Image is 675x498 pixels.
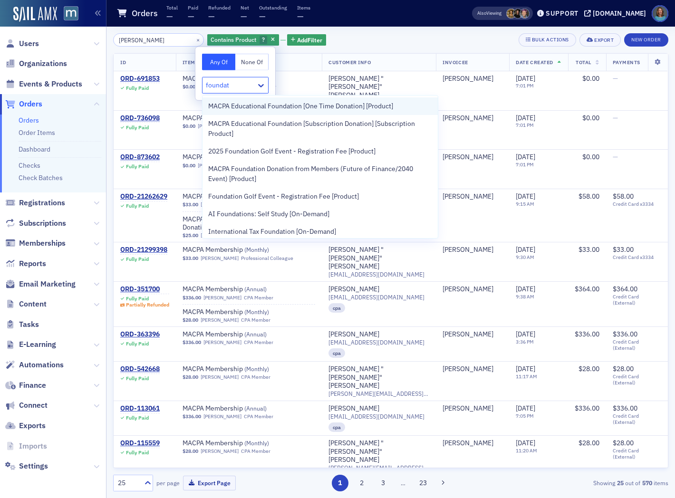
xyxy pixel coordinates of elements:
span: — [166,11,173,22]
span: $28.00 [183,374,198,380]
time: 9:30 AM [516,254,534,260]
time: 11:20 AM [516,447,537,454]
span: Invoicee [443,59,468,66]
span: [EMAIL_ADDRESS][DOMAIN_NAME] [328,294,424,301]
a: [PERSON_NAME] [443,404,493,413]
span: Lauren McDonough [513,9,523,19]
span: [DATE] [516,192,535,201]
div: Showing out of items [490,479,668,487]
span: Finance [19,380,46,391]
time: 7:01 PM [516,82,534,89]
span: Customer Info [328,59,371,66]
span: Credit Card (External) [613,294,661,306]
button: 23 [415,475,432,491]
span: $0.00 [582,74,599,83]
span: $28.00 [579,364,599,373]
div: [PERSON_NAME] [443,75,493,83]
time: 11:17 AM [516,373,537,380]
div: CPA Member [241,374,270,380]
span: [DATE] [516,404,535,412]
a: Settings [5,461,48,471]
span: Deborah Santoni [443,404,502,413]
a: MACPA Membership (Annual) [183,75,302,83]
img: SailAMX [13,7,57,22]
a: ORD-115559 [120,439,160,448]
span: $336.00 [575,330,599,338]
a: Order Items [19,128,55,137]
a: [PERSON_NAME] [443,114,493,123]
span: $336.00 [613,404,637,412]
span: ( Monthly ) [244,308,269,316]
span: ( Monthly ) [244,439,269,447]
div: 25 [118,478,139,488]
a: Reports [5,259,46,269]
span: — [241,11,247,22]
span: Credit Card (External) [613,339,661,351]
button: × [194,35,202,44]
a: MACPA Membership (Monthly) [183,365,302,373]
a: MACPA Membership (Annual) [183,153,302,162]
a: [PERSON_NAME] [201,201,239,208]
span: [DATE] [516,330,535,338]
a: E-Learning [5,339,56,350]
a: Checks [19,161,40,170]
div: [PERSON_NAME] [328,404,379,413]
span: MACPA Educational Foundation [Subscription Donation] [Subscription Product] [208,119,432,139]
span: MACPA Membership [183,75,302,83]
span: [DATE] [516,439,535,447]
button: AddFilter [287,34,326,46]
span: $0.00 [582,114,599,122]
span: MACPA Membership [183,404,302,413]
span: MACPA Membership [183,285,302,294]
div: ORD-21262629 [120,192,167,201]
span: — [208,11,215,22]
span: Robin Brooks [443,330,502,339]
a: MACPA Membership (Monthly) [183,192,302,201]
div: Fully Paid [126,163,149,170]
span: AI Foundations: Self Study [On-Demand] [208,209,329,219]
span: MACPA Membership [183,246,302,254]
span: — [613,74,618,83]
div: [PERSON_NAME] "[PERSON_NAME]" [PERSON_NAME] [328,75,429,100]
span: $0.00 [183,123,195,129]
button: Export [579,33,621,47]
label: per page [156,479,180,487]
div: Fully Paid [126,375,149,382]
span: DANNY Brooks [443,439,502,448]
div: CPA Member [244,295,273,301]
span: Tasks [19,319,39,330]
a: Tasks [5,319,39,330]
span: ( Annual ) [244,285,267,293]
span: $33.00 [579,245,599,254]
div: ORD-113061 [120,404,160,413]
div: [PERSON_NAME] [328,285,379,294]
img: SailAMX [64,6,78,21]
a: [PERSON_NAME] [201,317,239,323]
p: Paid [188,4,198,11]
span: [EMAIL_ADDRESS][DOMAIN_NAME] [328,413,424,420]
a: Imports [5,441,47,451]
a: [PERSON_NAME] [201,448,239,454]
a: ORD-351700 [120,285,169,294]
p: Net [241,4,249,11]
span: $58.00 [613,192,634,201]
span: Toni Brooks [443,192,502,201]
span: [DATE] [516,285,535,293]
div: Also [477,10,486,16]
span: $28.00 [183,317,198,323]
a: Check Batches [19,173,63,182]
a: MACPA Educational Foundation [One Time Donation] [183,215,316,232]
a: [PERSON_NAME] [198,163,236,169]
div: cpa [328,348,345,358]
button: [DOMAIN_NAME] [584,10,649,17]
a: [PERSON_NAME] [443,192,493,201]
a: [PERSON_NAME] [203,413,241,420]
span: $364.00 [613,285,637,293]
span: Organizations [19,58,67,69]
time: 3:36 PM [516,338,534,345]
span: Johnny Brooks [443,285,502,294]
button: 3 [375,475,392,491]
div: Fully Paid [126,341,149,347]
